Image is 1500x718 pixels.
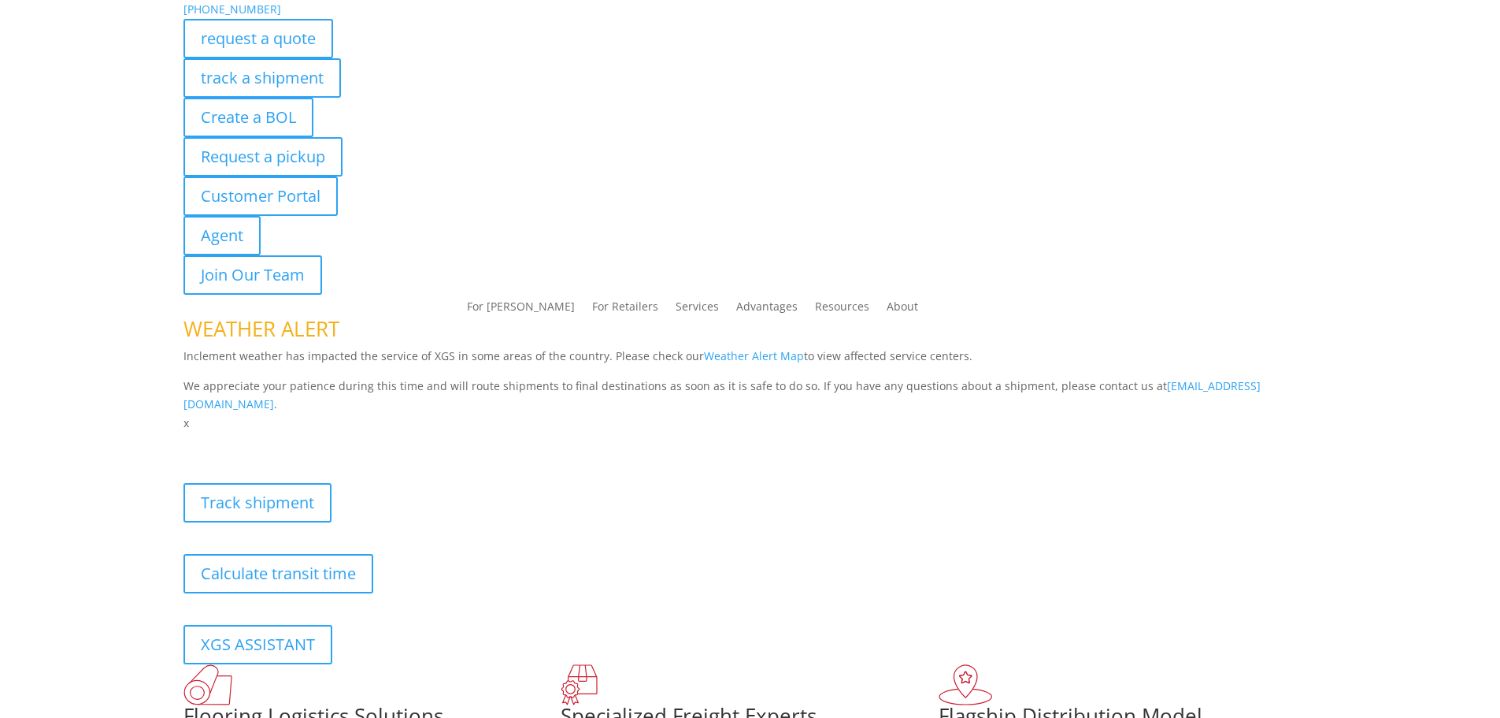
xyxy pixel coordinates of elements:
p: Inclement weather has impacted the service of XGS in some areas of the country. Please check our ... [183,347,1317,377]
p: x [183,414,1317,433]
a: For Retailers [592,301,658,318]
a: Services [676,301,719,318]
a: request a quote [183,19,333,58]
a: For [PERSON_NAME] [467,301,575,318]
a: Create a BOL [183,98,313,137]
img: xgs-icon-total-supply-chain-intelligence-red [183,664,232,705]
span: WEATHER ALERT [183,314,339,343]
a: Join Our Team [183,255,322,295]
a: Agent [183,216,261,255]
a: XGS ASSISTANT [183,625,332,664]
a: Resources [815,301,869,318]
p: We appreciate your patience during this time and will route shipments to final destinations as so... [183,377,1317,415]
a: Weather Alert Map [704,348,804,363]
img: xgs-icon-focused-on-flooring-red [561,664,598,705]
a: Request a pickup [183,137,343,177]
a: Track shipment [183,483,331,523]
b: Visibility, transparency, and control for your entire supply chain. [183,435,535,450]
a: Customer Portal [183,177,338,216]
a: Advantages [736,301,798,318]
a: Calculate transit time [183,554,373,593]
a: About [887,301,918,318]
img: xgs-icon-flagship-distribution-model-red [939,664,993,705]
a: [PHONE_NUMBER] [183,2,281,17]
a: track a shipment [183,58,341,98]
